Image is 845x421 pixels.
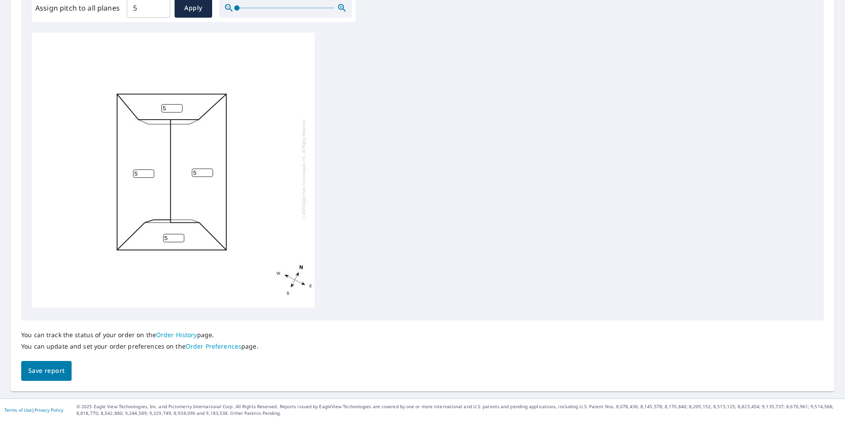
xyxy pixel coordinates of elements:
p: | [4,407,63,413]
span: Save report [28,365,65,376]
p: © 2025 Eagle View Technologies, Inc. and Pictometry International Corp. All Rights Reserved. Repo... [76,403,841,417]
a: Order History [156,331,197,339]
a: Privacy Policy [34,407,63,413]
p: You can track the status of your order on the page. [21,331,259,339]
a: Terms of Use [4,407,32,413]
button: Save report [21,361,72,381]
label: Assign pitch to all planes [35,3,120,13]
p: You can update and set your order preferences on the page. [21,342,259,350]
a: Order Preferences [186,342,241,350]
span: Apply [182,3,205,14]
